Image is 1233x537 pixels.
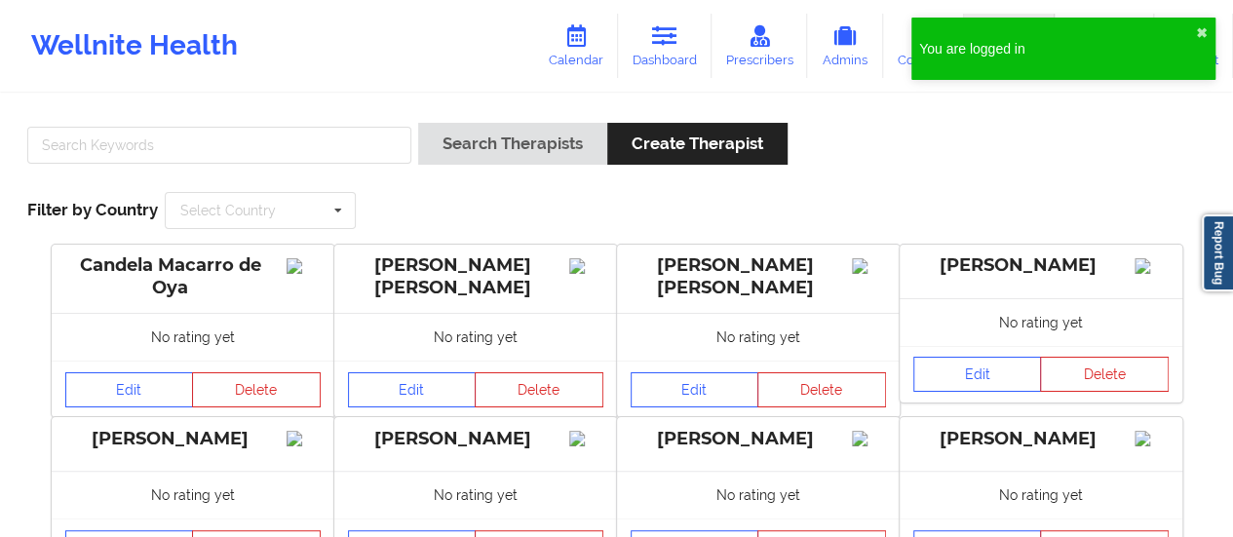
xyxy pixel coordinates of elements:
img: Image%2Fplaceholer-image.png [287,258,321,274]
div: No rating yet [617,313,900,361]
div: [PERSON_NAME] [348,428,603,450]
div: No rating yet [52,471,334,518]
a: Edit [348,372,477,407]
button: Delete [1040,357,1169,392]
button: Delete [192,372,321,407]
a: Edit [631,372,759,407]
input: Search Keywords [27,127,411,164]
div: [PERSON_NAME] [PERSON_NAME] [348,254,603,299]
a: Edit [913,357,1042,392]
button: close [1196,25,1208,41]
a: Report Bug [1202,214,1233,291]
div: [PERSON_NAME] [913,428,1169,450]
img: Image%2Fplaceholer-image.png [1135,258,1169,274]
img: Image%2Fplaceholer-image.png [569,258,603,274]
img: Image%2Fplaceholer-image.png [852,431,886,446]
div: [PERSON_NAME] [PERSON_NAME] [631,254,886,299]
button: Delete [475,372,603,407]
a: Coaches [883,14,964,78]
a: Prescribers [712,14,808,78]
img: Image%2Fplaceholer-image.png [852,258,886,274]
a: Edit [65,372,194,407]
img: Image%2Fplaceholer-image.png [569,431,603,446]
div: No rating yet [334,313,617,361]
button: Delete [757,372,886,407]
a: Admins [807,14,883,78]
div: [PERSON_NAME] [913,254,1169,277]
span: Filter by Country [27,200,158,219]
div: No rating yet [617,471,900,518]
div: You are logged in [919,39,1196,58]
div: [PERSON_NAME] [65,428,321,450]
div: No rating yet [900,471,1182,518]
div: No rating yet [52,313,334,361]
div: [PERSON_NAME] [631,428,886,450]
button: Create Therapist [607,123,788,165]
div: No rating yet [334,471,617,518]
button: Search Therapists [418,123,607,165]
img: Image%2Fplaceholer-image.png [1135,431,1169,446]
a: Dashboard [618,14,712,78]
a: Calendar [534,14,618,78]
img: Image%2Fplaceholer-image.png [287,431,321,446]
div: Select Country [180,204,276,217]
div: No rating yet [900,298,1182,346]
div: Candela Macarro de Oya [65,254,321,299]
